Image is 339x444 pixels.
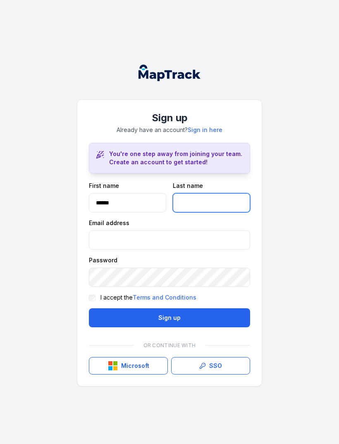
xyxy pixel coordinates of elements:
div: Or continue with [89,337,250,354]
label: First name [89,182,119,190]
label: I accept the [100,293,196,302]
a: SSO [171,357,250,374]
label: Password [89,256,117,264]
span: Already have an account? [117,126,222,133]
nav: Global [129,65,210,81]
h3: You're one step away from joining your team. Create an account to get started! [109,150,243,166]
button: Microsoft [89,357,168,374]
h1: Sign up [89,111,250,125]
a: Sign in here [188,126,222,134]
label: Last name [173,182,203,190]
label: Email address [89,219,129,227]
button: Sign up [89,308,250,327]
a: Terms and Conditions [133,293,196,302]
